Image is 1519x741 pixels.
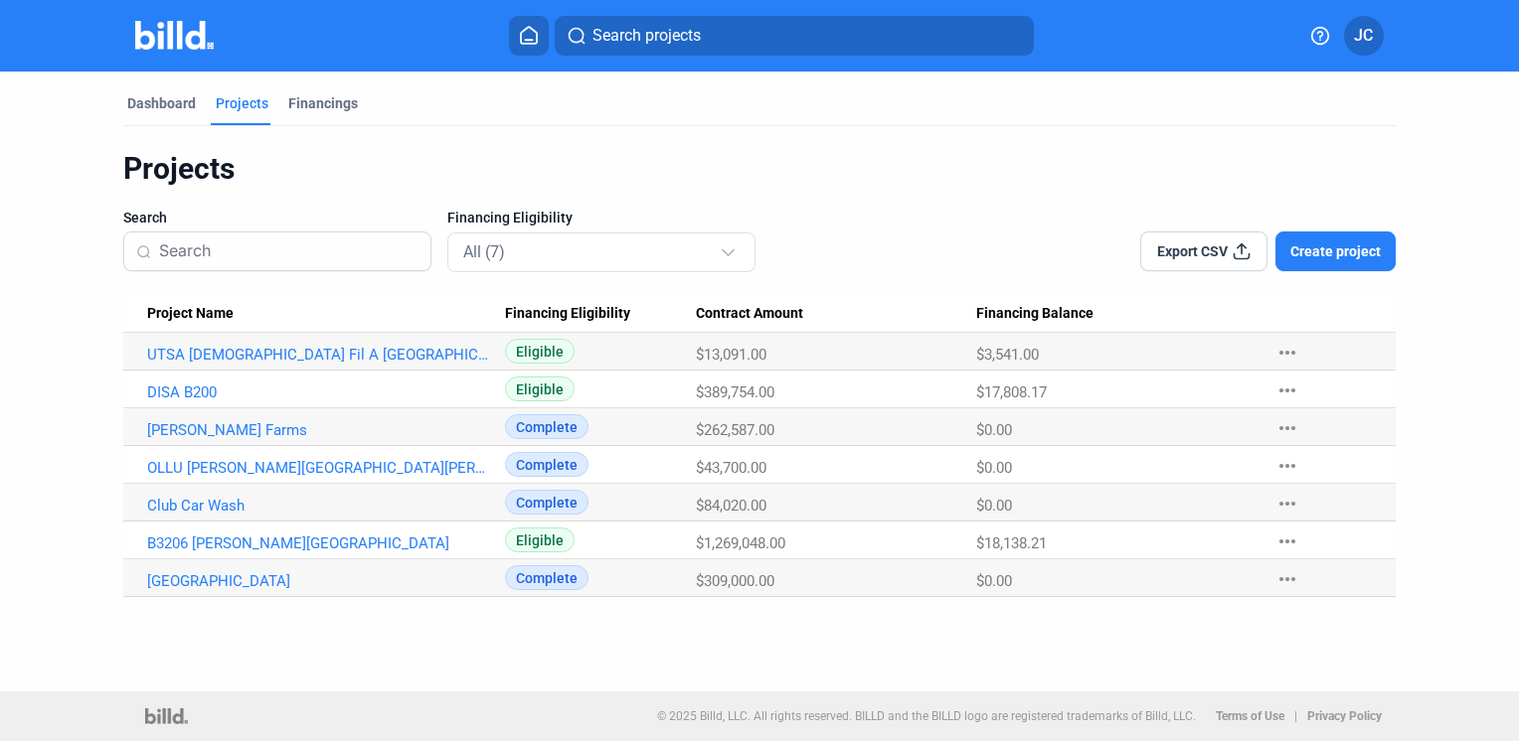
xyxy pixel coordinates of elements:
[976,421,1012,439] span: $0.00
[463,242,505,261] mat-select-trigger: All (7)
[288,93,358,113] div: Financings
[696,305,976,323] div: Contract Amount
[505,376,575,401] span: Eligible
[505,527,575,552] span: Eligible
[976,346,1039,364] span: $3,541.00
[1275,454,1299,478] mat-icon: more_horiz
[696,534,785,552] span: $1,269,048.00
[1275,416,1299,440] mat-icon: more_horiz
[1275,231,1396,271] button: Create project
[696,421,774,439] span: $262,587.00
[1275,378,1299,402] mat-icon: more_horiz
[696,459,766,477] span: $43,700.00
[696,497,766,515] span: $84,020.00
[216,93,268,113] div: Projects
[147,305,234,323] span: Project Name
[976,572,1012,590] span: $0.00
[505,305,696,323] div: Financing Eligibility
[696,383,774,401] span: $389,754.00
[505,490,589,515] span: Complete
[1157,241,1228,261] span: Export CSV
[147,534,490,552] a: B3206 [PERSON_NAME][GEOGRAPHIC_DATA]
[976,305,1094,323] span: Financing Balance
[696,346,766,364] span: $13,091.00
[159,230,419,272] input: Search
[1354,24,1373,48] span: JC
[1275,567,1299,591] mat-icon: more_horiz
[555,16,1034,56] button: Search projects
[147,421,490,439] a: [PERSON_NAME] Farms
[505,305,630,323] span: Financing Eligibility
[1307,709,1382,723] b: Privacy Policy
[1294,709,1297,723] p: |
[505,565,589,590] span: Complete
[1344,16,1384,56] button: JC
[147,346,490,364] a: UTSA [DEMOGRAPHIC_DATA] Fil A [GEOGRAPHIC_DATA]
[147,572,490,590] a: [GEOGRAPHIC_DATA]
[1216,709,1284,723] b: Terms of Use
[976,459,1012,477] span: $0.00
[505,339,575,364] span: Eligible
[145,708,188,724] img: logo
[592,24,701,48] span: Search projects
[505,414,589,439] span: Complete
[505,452,589,477] span: Complete
[123,150,1396,188] div: Projects
[976,534,1047,552] span: $18,138.21
[135,21,214,50] img: Billd Company Logo
[147,383,490,401] a: DISA B200
[1140,231,1267,271] button: Export CSV
[1275,492,1299,516] mat-icon: more_horiz
[1275,529,1299,553] mat-icon: more_horiz
[1290,241,1381,261] span: Create project
[1275,341,1299,365] mat-icon: more_horiz
[147,305,505,323] div: Project Name
[657,709,1196,723] p: © 2025 Billd, LLC. All rights reserved. BILLD and the BILLD logo are registered trademarks of Bil...
[447,208,573,227] span: Financing Eligibility
[976,305,1257,323] div: Financing Balance
[147,497,490,515] a: Club Car Wash
[976,497,1012,515] span: $0.00
[147,459,490,477] a: OLLU [PERSON_NAME][GEOGRAPHIC_DATA][PERSON_NAME]
[127,93,196,113] div: Dashboard
[696,572,774,590] span: $309,000.00
[696,305,803,323] span: Contract Amount
[123,208,167,227] span: Search
[976,383,1047,401] span: $17,808.17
